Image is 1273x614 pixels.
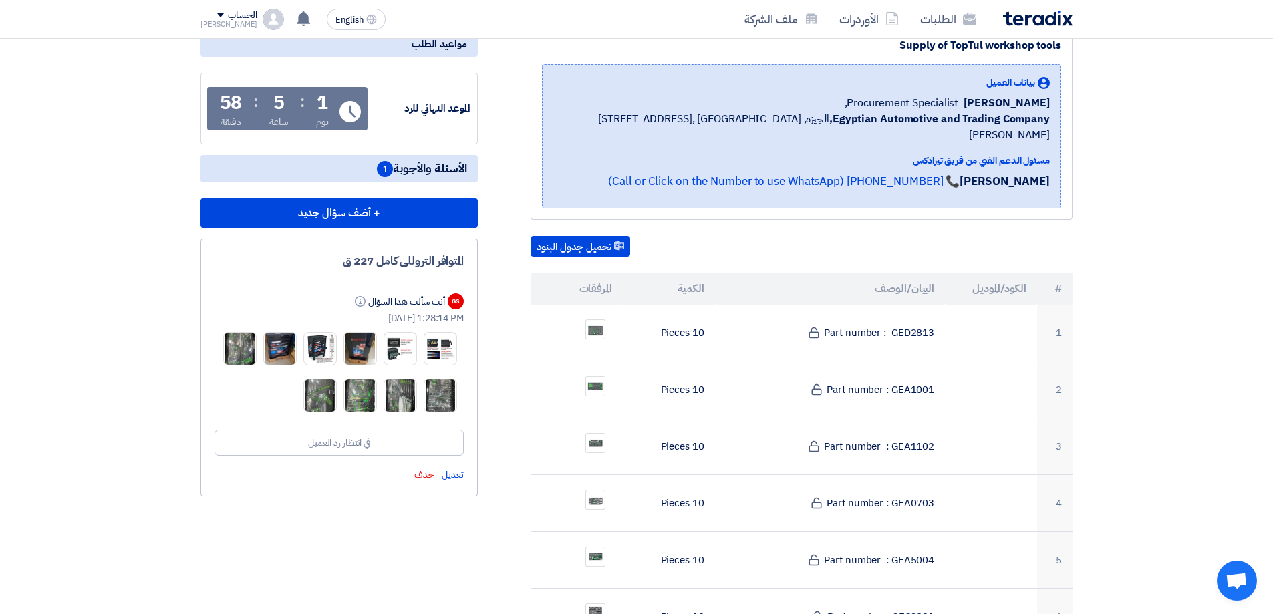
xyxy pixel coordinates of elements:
td: 1 [1037,305,1073,361]
th: الكود/الموديل [945,273,1037,305]
button: + أضف سؤال جديد [200,198,478,228]
th: البيان/الوصف [715,273,946,305]
div: الموعد النهائي للرد [370,101,470,116]
div: أنت سألت هذا السؤال [352,295,445,309]
span: الأسئلة والأجوبة [377,160,467,177]
td: 10 Pieces [623,361,715,418]
td: Part number : GEA0703 [715,475,946,532]
img: GEA_1758625966781.png [586,378,605,394]
button: English [327,9,386,30]
div: [PERSON_NAME] [200,21,257,28]
td: 10 Pieces [623,305,715,361]
img: GEA_1758626016568.png [586,437,605,449]
span: [PERSON_NAME] [964,95,1050,111]
strong: [PERSON_NAME] [960,173,1050,190]
img: __1758968569497.jpg [384,374,416,416]
a: الأوردرات [829,3,909,35]
div: مسئول الدعم الفني من فريق تيرادكس [553,154,1050,168]
span: الجيزة, [GEOGRAPHIC_DATA] ,[STREET_ADDRESS][PERSON_NAME] [553,111,1050,143]
div: 58 [220,94,243,112]
div: Supply of TopTul workshop tools [542,37,1061,53]
a: 📞 [PHONE_NUMBER] (Call or Click on the Number to use WhatsApp) [608,173,960,190]
img: GED_1758625901017.png [586,321,605,338]
img: WhatsApp_Image__at_cc_1758968384593.jpg [344,321,376,375]
button: تحميل جدول البنود [531,236,630,257]
div: : [253,90,258,114]
div: المتوافر التروللى كامل 227 ق [215,253,464,270]
img: profile_test.png [263,9,284,30]
b: Egyptian Automotive and Trading Company, [829,111,1050,127]
img: GEA_1758626197606.png [586,551,605,563]
span: تعديل [442,468,464,482]
img: WhatsApp_Image__at_dd_1758968384980.jpg [264,321,296,375]
div: يوم [316,115,329,129]
img: WhatsApp_Image__at_faee_1758968381979.jpg [424,333,456,365]
img: __1758968570221.jpg [304,374,336,416]
img: GEA_1758626115736.png [586,494,605,506]
th: الكمية [623,273,715,305]
span: بيانات العميل [986,75,1035,90]
td: Part number : GEA5004 [715,532,946,589]
div: دقيقة [221,115,241,129]
div: مواعيد الطلب [200,31,478,57]
td: 10 Pieces [623,418,715,475]
img: WhatsApp_Image__at_dbdde_1758968384977.jpg [304,333,336,365]
img: __1758968569978.jpg [344,374,376,416]
div: : [300,90,305,114]
span: حذف [414,468,434,482]
div: دردشة مفتوحة [1217,561,1257,601]
div: في انتظار رد العميل [308,436,370,450]
a: الطلبات [909,3,987,35]
td: 2 [1037,361,1073,418]
div: الحساب [228,10,257,21]
td: Part number : GEA1102 [715,418,946,475]
div: 1 [317,94,328,112]
div: GS [448,293,464,309]
span: English [335,15,364,25]
td: 4 [1037,475,1073,532]
td: Part number : GEA1001 [715,361,946,418]
img: Teradix logo [1003,11,1073,26]
td: 3 [1037,418,1073,475]
div: 5 [273,94,285,112]
img: WhatsApp_Image__at_baff_1758968383436.jpg [384,333,416,365]
th: # [1037,273,1073,305]
td: 10 Pieces [623,475,715,532]
span: Procurement Specialist, [845,95,959,111]
span: 1 [377,161,393,177]
td: 5 [1037,532,1073,589]
td: 10 Pieces [623,532,715,589]
a: ملف الشركة [734,3,829,35]
img: __1758968569378.jpg [424,374,456,416]
td: Part number : GED2813 [715,305,946,361]
img: __1758968569367.jpg [224,327,256,369]
div: ساعة [269,115,289,129]
th: المرفقات [531,273,623,305]
div: [DATE] 1:28:14 PM [215,311,464,325]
